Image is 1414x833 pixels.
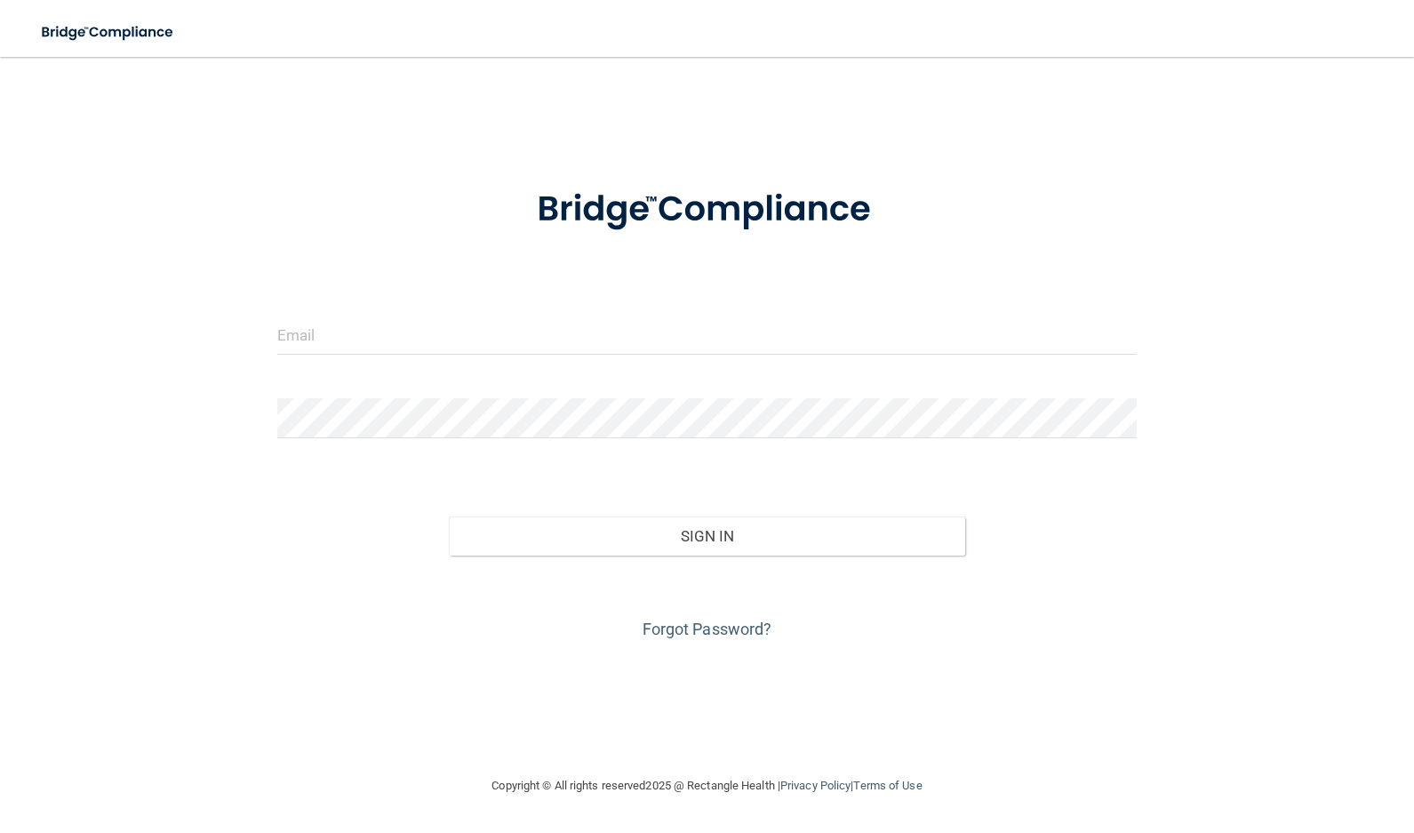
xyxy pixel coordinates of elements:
[500,164,915,256] img: bridge_compliance_login_screen.278c3ca4.svg
[643,620,772,638] a: Forgot Password?
[853,779,922,792] a: Terms of Use
[27,14,190,51] img: bridge_compliance_login_screen.278c3ca4.svg
[780,779,851,792] a: Privacy Policy
[383,757,1032,814] div: Copyright © All rights reserved 2025 @ Rectangle Health | |
[277,315,1137,355] input: Email
[449,517,964,556] button: Sign In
